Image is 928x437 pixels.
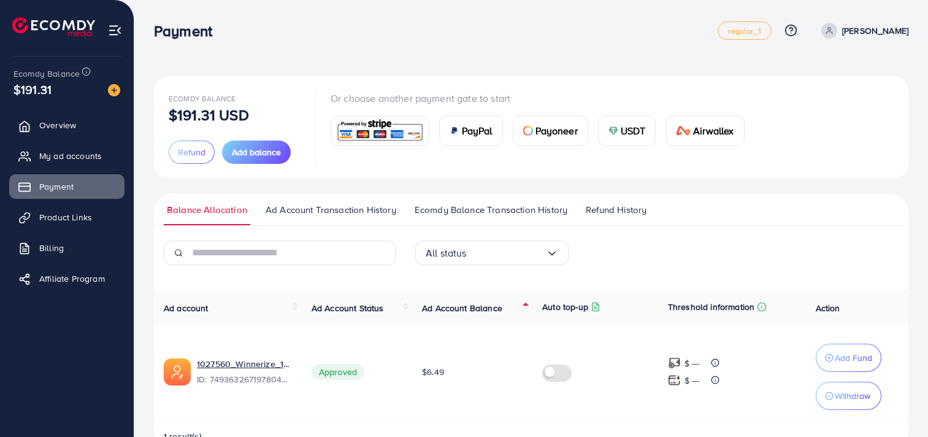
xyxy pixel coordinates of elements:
button: Withdraw [816,382,881,410]
span: Ad account [164,302,209,314]
span: ID: 7493632671978045448 [197,373,292,385]
img: card [450,126,459,136]
img: image [108,84,120,96]
img: logo [12,17,95,36]
a: Affiliate Program [9,266,125,291]
a: Payment [9,174,125,199]
span: Balance Allocation [167,203,247,217]
img: top-up amount [668,357,681,369]
img: card [335,118,425,144]
img: card [608,126,618,136]
a: Overview [9,113,125,137]
button: Refund [169,141,215,164]
a: Billing [9,236,125,260]
p: Or choose another payment gate to start [331,91,754,106]
h3: Payment [154,22,222,40]
span: My ad accounts [39,150,102,162]
span: Ad Account Status [312,302,384,314]
span: Overview [39,119,76,131]
p: Withdraw [835,389,870,403]
a: cardAirwallex [665,115,744,146]
span: Ecomdy Balance [13,68,80,80]
p: [PERSON_NAME] [842,23,908,38]
a: Product Links [9,205,125,230]
div: Search for option [415,241,569,265]
span: Ecomdy Balance Transaction History [415,203,567,217]
span: Affiliate Program [39,273,105,285]
span: All status [426,244,467,263]
a: regular_1 [718,21,771,40]
span: Ad Account Balance [422,302,502,314]
span: Payoneer [535,123,578,138]
a: card [331,116,429,146]
p: Auto top-up [542,300,588,314]
button: Add Fund [816,344,881,372]
span: Ecomdy Balance [169,93,236,104]
span: Action [816,302,840,314]
span: Billing [39,242,64,254]
a: cardPayPal [439,115,503,146]
input: Search for option [467,244,546,263]
a: [PERSON_NAME] [816,23,908,39]
span: Refund [178,146,205,158]
img: top-up amount [668,374,681,387]
p: $ --- [684,373,700,388]
span: Refund History [586,203,646,217]
a: cardUSDT [598,115,656,146]
span: Approved [312,364,364,380]
iframe: Chat [876,382,919,428]
p: Threshold information [668,300,754,314]
span: $6.49 [422,366,444,378]
a: 1027560_Winnerize_1744747938584 [197,358,292,370]
a: My ad accounts [9,144,125,168]
span: regular_1 [728,27,761,35]
span: USDT [621,123,646,138]
span: Add balance [232,146,281,158]
button: Add balance [222,141,291,164]
span: PayPal [462,123,493,138]
img: menu [108,23,122,37]
p: $191.31 USD [169,107,249,122]
div: <span class='underline'>1027560_Winnerize_1744747938584</span></br>7493632671978045448 [197,358,292,386]
span: Product Links [39,211,92,223]
img: card [676,126,691,136]
span: Ad Account Transaction History [266,203,396,217]
p: $ --- [684,356,700,371]
span: Payment [39,180,74,193]
span: Airwallex [693,123,734,138]
span: $191.31 [13,80,52,98]
a: cardPayoneer [513,115,588,146]
img: card [523,126,533,136]
p: Add Fund [835,350,872,365]
img: ic-ads-acc.e4c84228.svg [164,358,191,385]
